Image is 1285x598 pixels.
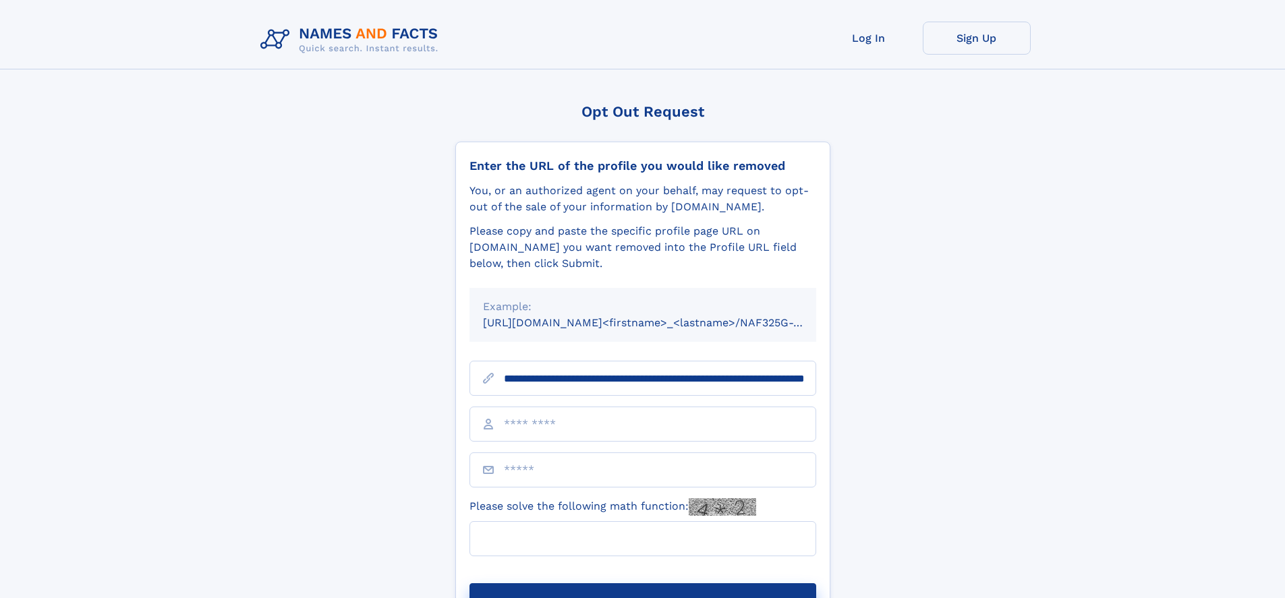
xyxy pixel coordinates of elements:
[255,22,449,58] img: Logo Names and Facts
[923,22,1031,55] a: Sign Up
[815,22,923,55] a: Log In
[469,183,816,215] div: You, or an authorized agent on your behalf, may request to opt-out of the sale of your informatio...
[469,498,756,516] label: Please solve the following math function:
[469,158,816,173] div: Enter the URL of the profile you would like removed
[469,223,816,272] div: Please copy and paste the specific profile page URL on [DOMAIN_NAME] you want removed into the Pr...
[455,103,830,120] div: Opt Out Request
[483,316,842,329] small: [URL][DOMAIN_NAME]<firstname>_<lastname>/NAF325G-xxxxxxxx
[483,299,803,315] div: Example:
